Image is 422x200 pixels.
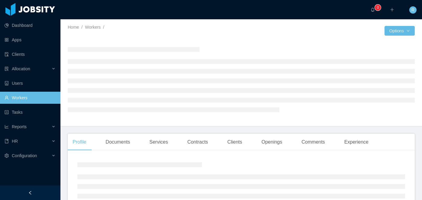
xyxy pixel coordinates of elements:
[339,134,373,151] div: Experience
[5,154,9,158] i: icon: setting
[68,134,91,151] div: Profile
[12,153,37,158] span: Configuration
[5,139,9,143] i: icon: book
[5,125,9,129] i: icon: line-chart
[385,26,415,36] button: Optionsicon: down
[101,134,135,151] div: Documents
[183,134,213,151] div: Contracts
[390,8,394,12] i: icon: plus
[81,25,83,30] span: /
[144,134,173,151] div: Services
[5,67,9,71] i: icon: solution
[103,25,104,30] span: /
[12,66,30,71] span: Allocation
[5,34,56,46] a: icon: appstoreApps
[375,5,381,11] sup: 0
[222,134,247,151] div: Clients
[371,8,375,12] i: icon: bell
[5,19,56,31] a: icon: pie-chartDashboard
[297,134,330,151] div: Comments
[68,25,79,30] a: Home
[5,77,56,89] a: icon: robotUsers
[411,6,414,14] span: R
[12,139,18,144] span: HR
[257,134,287,151] div: Openings
[5,92,56,104] a: icon: userWorkers
[5,106,56,118] a: icon: profileTasks
[12,124,27,129] span: Reports
[85,25,101,30] a: Workers
[5,48,56,60] a: icon: auditClients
